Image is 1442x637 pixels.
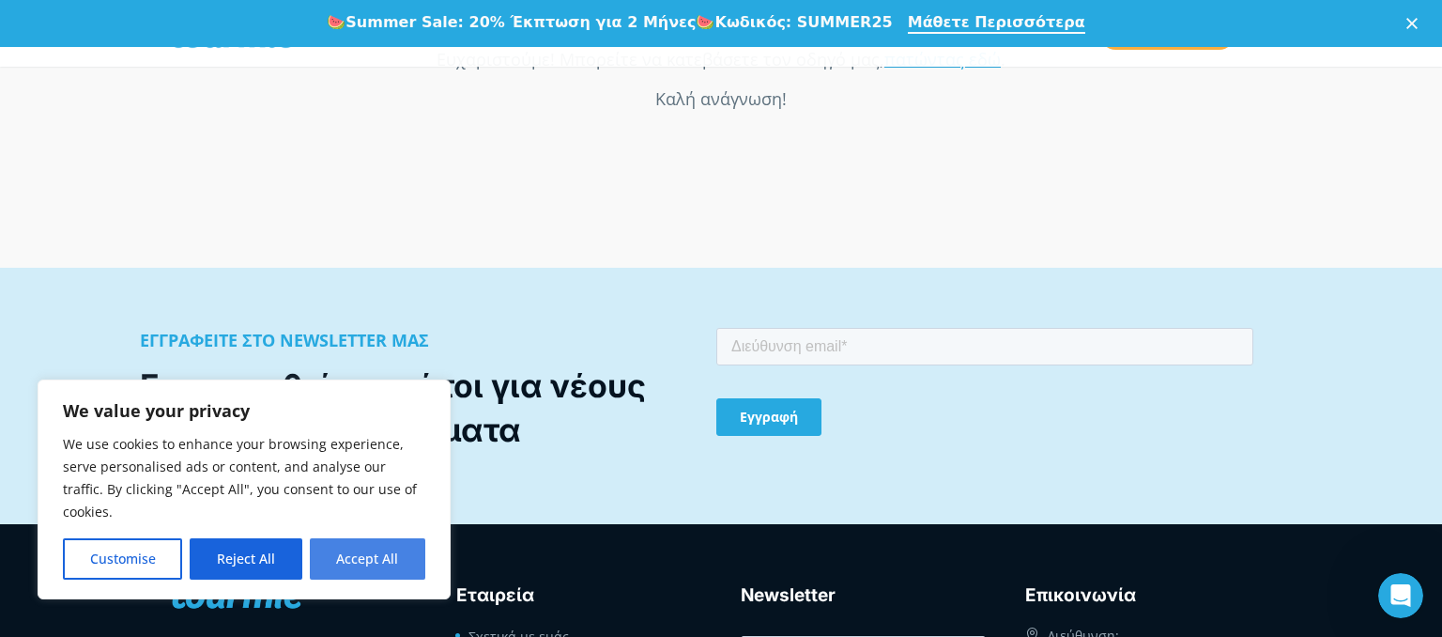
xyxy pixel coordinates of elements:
iframe: Intercom live chat [1378,573,1423,618]
b: ΕΓΓΡΑΦΕΙΤΕ ΣΤΟ NEWSLETTER ΜΑΣ [140,329,429,351]
p: We value your privacy [63,399,425,422]
h3: Eπικοινωνία [1025,582,1270,610]
iframe: Form 0 [716,324,1253,469]
div: 🍉 🍉 [327,13,892,32]
button: Customise [63,538,182,580]
button: Accept All [310,538,425,580]
a: Μάθετε Περισσότερα [908,13,1085,34]
iframe: Form 1 [308,48,1134,146]
div: Ενημερωθείτε πρώτοι για νέους οδηγούς και βοηθήματα [140,364,677,452]
b: Κωδικός: SUMMER25 [714,13,892,31]
b: Summer Sale: 20% Έκπτωση για 2 Μήνες [345,13,696,31]
p: We use cookies to enhance your browsing experience, serve personalised ads or content, and analys... [63,433,425,523]
button: Reject All [190,538,301,580]
h3: Newsletter [741,582,986,610]
h3: Εταιρεία [456,582,701,610]
div: Κλείσιμο [1406,17,1425,28]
